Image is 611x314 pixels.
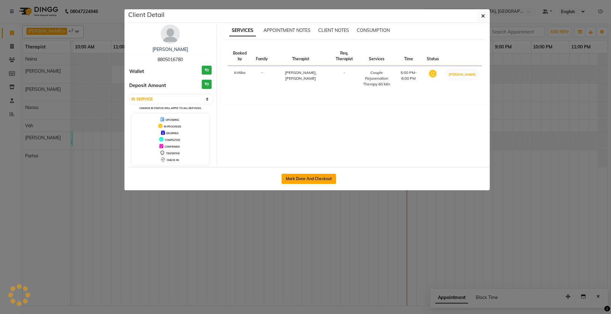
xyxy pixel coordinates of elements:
[394,66,423,91] td: 5:00 PM-6:00 PM
[447,70,477,78] button: [PERSON_NAME]
[139,106,201,110] small: Change in status will apply to all services.
[329,66,359,91] td: -
[282,174,336,184] button: Mark Done And Checkout
[165,118,179,121] span: UPCOMING
[394,47,423,66] th: Time
[423,47,443,66] th: Status
[357,27,390,33] span: CONSUMPTION
[272,47,329,66] th: Therapist
[329,47,359,66] th: Req. Therapist
[202,80,212,89] h3: ₹0
[363,70,390,87] div: Couple Rejuvenation Therapy 60 Min
[129,82,166,89] span: Deposit Amount
[359,47,394,66] th: Services
[285,70,316,75] span: [PERSON_NAME]
[263,27,311,33] span: APPOINTMENT NOTES
[229,25,256,36] span: SERVICES
[158,57,183,62] span: 8805016780
[252,47,272,66] th: Family
[166,132,179,135] span: DROPPED
[128,10,165,19] h5: Client Detail
[167,158,179,162] span: CHECK-IN
[161,25,180,44] img: avatar
[252,66,272,91] td: -
[129,68,144,75] span: Wallet
[165,138,180,142] span: COMPLETED
[202,66,212,75] h3: ₹0
[152,47,188,52] a: [PERSON_NAME]
[228,47,252,66] th: Booked by
[228,66,252,91] td: Kritika
[318,27,349,33] span: CLIENT NOTES
[164,125,181,128] span: IN PROGRESS
[165,145,180,148] span: CONFIRMED
[166,152,180,155] span: TENTATIVE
